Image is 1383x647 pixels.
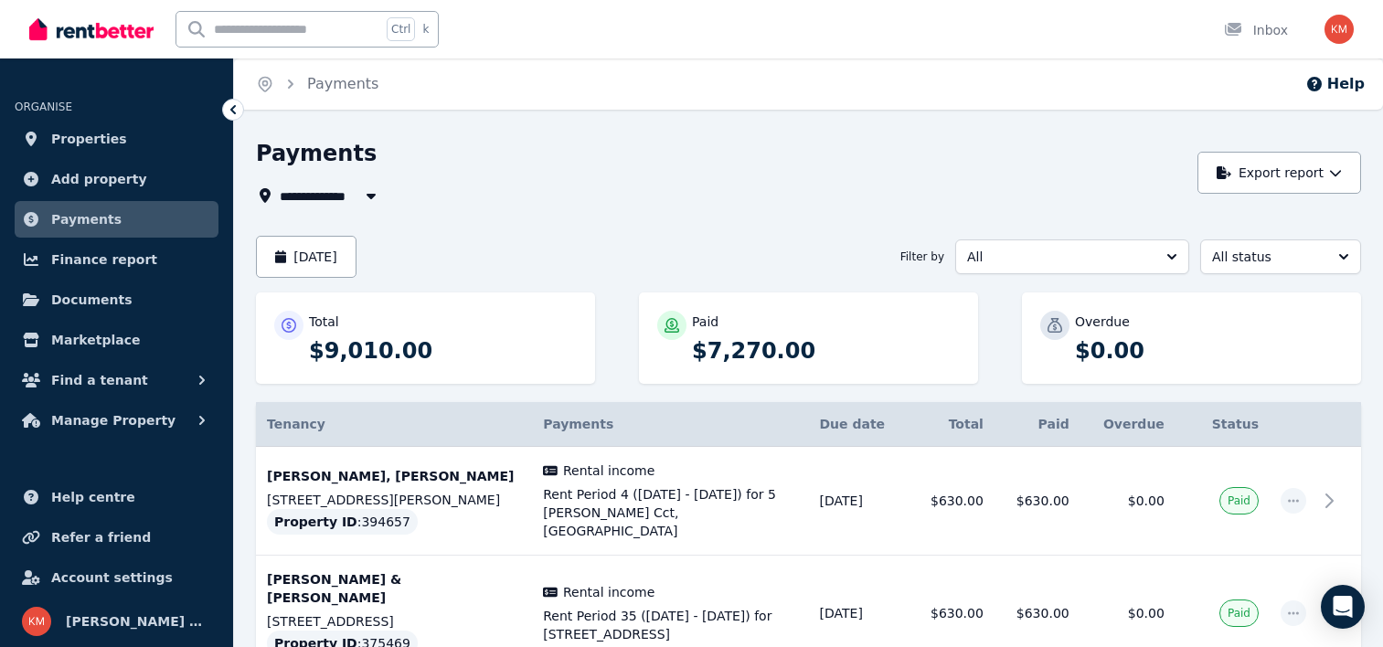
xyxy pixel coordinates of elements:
[51,409,176,431] span: Manage Property
[15,161,218,197] a: Add property
[267,612,521,631] p: [STREET_ADDRESS]
[15,559,218,596] a: Account settings
[29,16,154,43] img: RentBetter
[543,607,797,643] span: Rent Period 35 ([DATE] - [DATE]) for [STREET_ADDRESS]
[15,281,218,318] a: Documents
[1224,21,1288,39] div: Inbox
[1228,606,1250,620] span: Paid
[51,567,173,589] span: Account settings
[51,128,127,150] span: Properties
[909,447,995,556] td: $630.00
[1200,239,1361,274] button: All status
[309,313,339,331] p: Total
[1305,73,1365,95] button: Help
[422,22,429,37] span: k
[15,101,72,113] span: ORGANISE
[1324,15,1354,44] img: Karen & Michael Greenfield
[267,570,521,607] p: [PERSON_NAME] & [PERSON_NAME]
[563,583,654,601] span: Rental income
[15,241,218,278] a: Finance report
[15,362,218,398] button: Find a tenant
[1197,152,1361,194] button: Export report
[995,402,1080,447] th: Paid
[51,369,148,391] span: Find a tenant
[256,139,377,168] h1: Payments
[15,121,218,157] a: Properties
[387,17,415,41] span: Ctrl
[1128,493,1165,508] span: $0.00
[809,402,910,447] th: Due date
[1212,248,1324,266] span: All status
[955,239,1189,274] button: All
[267,467,521,485] p: [PERSON_NAME], [PERSON_NAME]
[15,322,218,358] a: Marketplace
[15,201,218,238] a: Payments
[1128,606,1165,620] span: $0.00
[234,58,400,110] nav: Breadcrumb
[995,447,1080,556] td: $630.00
[909,402,995,447] th: Total
[1080,402,1176,447] th: Overdue
[809,447,910,556] td: [DATE]
[51,168,147,190] span: Add property
[256,236,356,278] button: [DATE]
[1075,313,1130,331] p: Overdue
[267,491,521,509] p: [STREET_ADDRESS][PERSON_NAME]
[51,486,135,508] span: Help centre
[543,485,797,540] span: Rent Period 4 ([DATE] - [DATE]) for 5 [PERSON_NAME] Cct, [GEOGRAPHIC_DATA]
[1176,402,1270,447] th: Status
[51,329,140,351] span: Marketplace
[692,313,718,331] p: Paid
[15,519,218,556] a: Refer a friend
[900,249,944,264] span: Filter by
[66,610,211,632] span: [PERSON_NAME] & [PERSON_NAME]
[543,417,613,431] span: Payments
[692,336,960,366] p: $7,270.00
[15,402,218,439] button: Manage Property
[51,249,157,270] span: Finance report
[307,75,378,92] a: Payments
[51,208,122,230] span: Payments
[309,336,577,366] p: $9,010.00
[1321,585,1365,629] div: Open Intercom Messenger
[51,289,133,311] span: Documents
[274,513,357,531] span: Property ID
[967,248,1152,266] span: All
[1228,493,1250,508] span: Paid
[563,461,654,480] span: Rental income
[267,509,418,535] div: : 394657
[256,402,532,447] th: Tenancy
[22,607,51,636] img: Karen & Michael Greenfield
[51,526,151,548] span: Refer a friend
[15,479,218,515] a: Help centre
[1075,336,1343,366] p: $0.00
